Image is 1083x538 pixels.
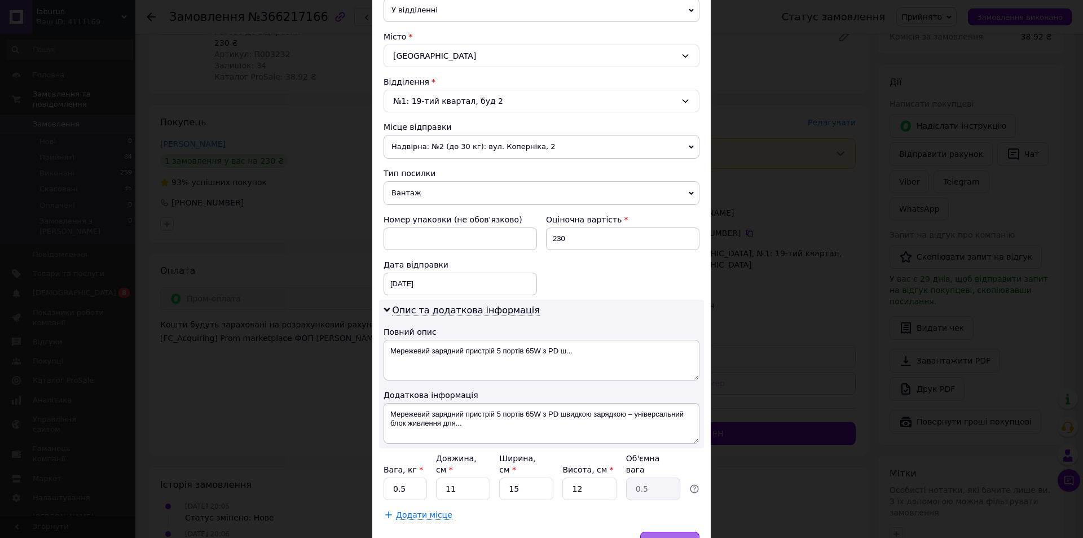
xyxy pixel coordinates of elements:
[384,45,699,67] div: [GEOGRAPHIC_DATA]
[384,90,699,112] div: №1: 19-тий квартал, буд 2
[384,326,699,338] div: Повний опис
[384,31,699,42] div: Місто
[384,135,699,159] span: Надвірна: №2 (до 30 кг): вул. Коперніка, 2
[626,453,680,475] div: Об'ємна вага
[384,259,537,270] div: Дата відправки
[396,510,452,520] span: Додати місце
[384,181,699,205] span: Вантаж
[384,214,537,225] div: Номер упаковки (не обов'язково)
[499,454,535,474] label: Ширина, см
[546,214,699,225] div: Оціночна вартість
[384,465,423,474] label: Вага, кг
[384,403,699,444] textarea: Мережевий зарядний пристрій 5 портів 65W з PD швидкою зарядкою – універсальний блок живлення для...
[384,76,699,88] div: Відділення
[562,465,613,474] label: Висота, см
[384,340,699,380] textarea: Мережевий зарядний пристрій 5 портів 65W з PD ш...
[436,454,477,474] label: Довжина, см
[384,169,435,178] span: Тип посилки
[384,390,699,401] div: Додаткова інформація
[384,123,452,132] span: Місце відправки
[392,305,540,316] span: Опис та додаткова інформація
